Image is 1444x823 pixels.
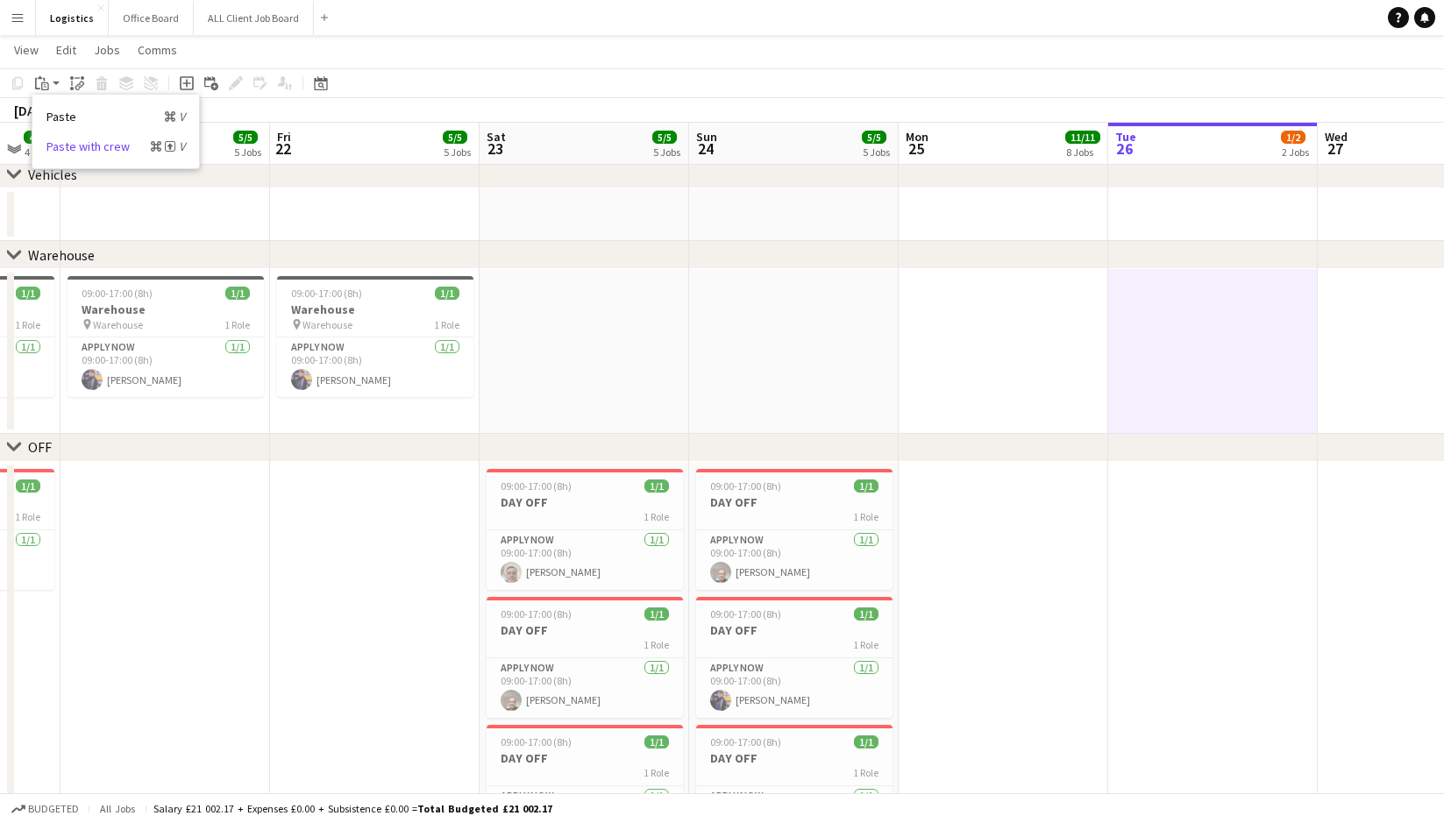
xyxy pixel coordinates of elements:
[906,129,928,145] span: Mon
[36,1,109,35] button: Logistics
[653,145,680,159] div: 5 Jobs
[710,607,781,621] span: 09:00-17:00 (8h)
[487,494,683,510] h3: DAY OFF
[224,318,250,331] span: 1 Role
[1113,138,1136,159] span: 26
[96,802,139,815] span: All jobs
[644,510,669,523] span: 1 Role
[863,145,890,159] div: 5 Jobs
[710,479,781,493] span: 09:00-17:00 (8h)
[487,469,683,590] app-job-card: 09:00-17:00 (8h)1/1DAY OFF1 RoleAPPLY NOW1/109:00-17:00 (8h)[PERSON_NAME]
[28,166,77,183] div: Vehicles
[501,735,572,749] span: 09:00-17:00 (8h)
[854,607,878,621] span: 1/1
[1115,129,1136,145] span: Tue
[1065,131,1100,144] span: 11/11
[225,287,250,300] span: 1/1
[46,109,185,124] a: Paste
[1282,145,1309,159] div: 2 Jobs
[853,766,878,779] span: 1 Role
[696,530,893,590] app-card-role: APPLY NOW1/109:00-17:00 (8h)[PERSON_NAME]
[153,802,552,815] div: Salary £21 002.17 + Expenses £0.00 + Subsistence £0.00 =
[277,302,473,317] h3: Warehouse
[24,131,48,144] span: 4/4
[854,479,878,493] span: 1/1
[853,638,878,651] span: 1 Role
[14,42,39,58] span: View
[487,622,683,638] h3: DAY OFF
[644,766,669,779] span: 1 Role
[444,145,471,159] div: 5 Jobs
[277,337,473,397] app-card-role: APPLY NOW1/109:00-17:00 (8h)[PERSON_NAME]
[501,607,572,621] span: 09:00-17:00 (8h)
[1066,145,1099,159] div: 8 Jobs
[696,494,893,510] h3: DAY OFF
[302,318,352,331] span: Warehouse
[7,39,46,61] a: View
[487,530,683,590] app-card-role: APPLY NOW1/109:00-17:00 (8h)[PERSON_NAME]
[862,131,886,144] span: 5/5
[28,246,95,264] div: Warehouse
[487,129,506,145] span: Sat
[28,803,79,815] span: Budgeted
[109,1,194,35] button: Office Board
[644,638,669,651] span: 1 Role
[487,658,683,718] app-card-role: APPLY NOW1/109:00-17:00 (8h)[PERSON_NAME]
[16,479,40,493] span: 1/1
[644,735,669,749] span: 1/1
[443,131,467,144] span: 5/5
[131,39,184,61] a: Comms
[25,145,52,159] div: 4 Jobs
[696,469,893,590] app-job-card: 09:00-17:00 (8h)1/1DAY OFF1 RoleAPPLY NOW1/109:00-17:00 (8h)[PERSON_NAME]
[277,276,473,397] app-job-card: 09:00-17:00 (8h)1/1Warehouse Warehouse1 RoleAPPLY NOW1/109:00-17:00 (8h)[PERSON_NAME]
[487,750,683,766] h3: DAY OFF
[652,131,677,144] span: 5/5
[28,438,52,456] div: OFF
[644,607,669,621] span: 1/1
[696,129,717,145] span: Sun
[233,131,258,144] span: 5/5
[694,138,717,159] span: 24
[854,735,878,749] span: 1/1
[179,138,185,154] i: V
[68,276,264,397] app-job-card: 09:00-17:00 (8h)1/1Warehouse Warehouse1 RoleAPPLY NOW1/109:00-17:00 (8h)[PERSON_NAME]
[696,622,893,638] h3: DAY OFF
[194,1,314,35] button: ALL Client Job Board
[903,138,928,159] span: 25
[46,138,185,154] a: Paste with crew
[644,479,669,493] span: 1/1
[487,597,683,718] app-job-card: 09:00-17:00 (8h)1/1DAY OFF1 RoleAPPLY NOW1/109:00-17:00 (8h)[PERSON_NAME]
[14,102,54,119] div: [DATE]
[49,39,83,61] a: Edit
[696,597,893,718] app-job-card: 09:00-17:00 (8h)1/1DAY OFF1 RoleAPPLY NOW1/109:00-17:00 (8h)[PERSON_NAME]
[15,318,40,331] span: 1 Role
[56,42,76,58] span: Edit
[277,129,291,145] span: Fri
[501,479,572,493] span: 09:00-17:00 (8h)
[138,42,177,58] span: Comms
[9,799,82,819] button: Budgeted
[853,510,878,523] span: 1 Role
[1322,138,1348,159] span: 27
[15,510,40,523] span: 1 Role
[179,109,185,124] i: V
[696,750,893,766] h3: DAY OFF
[417,802,552,815] span: Total Budgeted £21 002.17
[291,287,362,300] span: 09:00-17:00 (8h)
[484,138,506,159] span: 23
[435,287,459,300] span: 1/1
[87,39,127,61] a: Jobs
[434,318,459,331] span: 1 Role
[234,145,261,159] div: 5 Jobs
[68,337,264,397] app-card-role: APPLY NOW1/109:00-17:00 (8h)[PERSON_NAME]
[16,287,40,300] span: 1/1
[82,287,153,300] span: 09:00-17:00 (8h)
[1325,129,1348,145] span: Wed
[696,658,893,718] app-card-role: APPLY NOW1/109:00-17:00 (8h)[PERSON_NAME]
[274,138,291,159] span: 22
